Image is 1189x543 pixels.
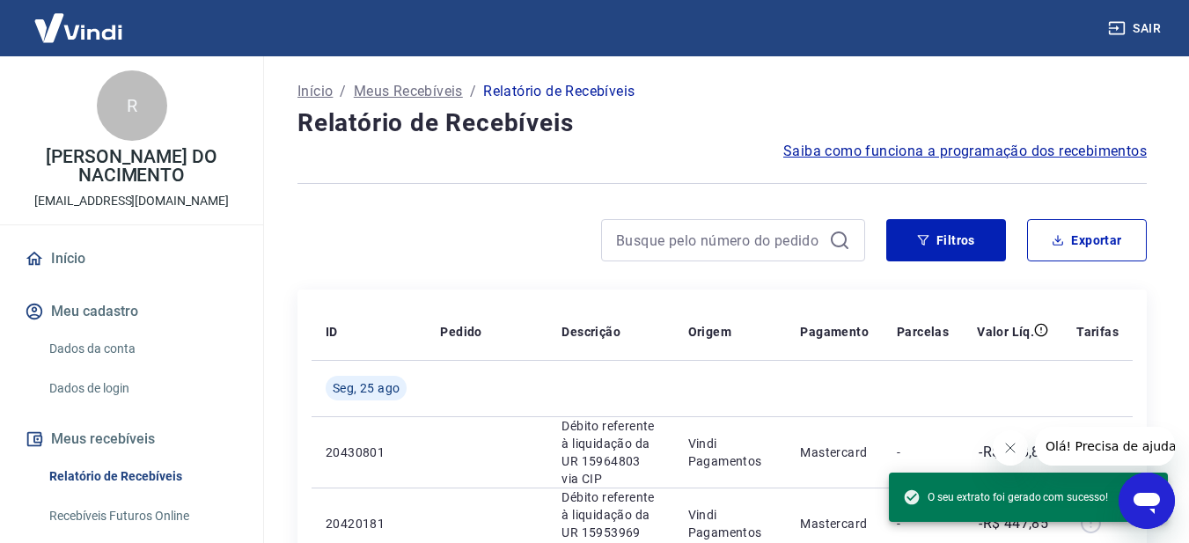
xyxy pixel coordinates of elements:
p: Vindi Pagamentos [688,506,773,541]
p: Pedido [440,323,481,341]
p: - [897,515,949,532]
p: -R$ 447,85 [979,513,1048,534]
iframe: Fechar mensagem [993,430,1028,466]
button: Exportar [1027,219,1147,261]
iframe: Mensagem da empresa [1035,427,1175,466]
a: Dados de login [42,371,242,407]
p: 20430801 [326,444,412,461]
a: Recebíveis Futuros Online [42,498,242,534]
p: - [897,444,949,461]
a: Saiba como funciona a programação dos recebimentos [783,141,1147,162]
button: Sair [1105,12,1168,45]
button: Meu cadastro [21,292,242,331]
a: Início [297,81,333,102]
p: [EMAIL_ADDRESS][DOMAIN_NAME] [34,192,229,210]
button: Meus recebíveis [21,420,242,459]
p: Débito referente à liquidação da UR 15964803 via CIP [561,417,659,488]
p: [PERSON_NAME] DO NACIMENTO [14,148,249,185]
p: Pagamento [800,323,869,341]
a: Dados da conta [42,331,242,367]
p: 20420181 [326,515,412,532]
p: / [470,81,476,102]
p: ID [326,323,338,341]
p: Relatório de Recebíveis [483,81,635,102]
img: Vindi [21,1,136,55]
div: R [97,70,167,141]
iframe: Botão para abrir a janela de mensagens [1119,473,1175,529]
a: Início [21,239,242,278]
button: Filtros [886,219,1006,261]
p: Mastercard [800,444,869,461]
p: -R$ 618,89 [979,442,1048,463]
p: Parcelas [897,323,949,341]
a: Relatório de Recebíveis [42,459,242,495]
a: Meus Recebíveis [354,81,463,102]
p: Tarifas [1076,323,1119,341]
span: Olá! Precisa de ajuda? [11,12,148,26]
span: O seu extrato foi gerado com sucesso! [903,488,1108,506]
p: Mastercard [800,515,869,532]
h4: Relatório de Recebíveis [297,106,1147,141]
p: Descrição [561,323,620,341]
input: Busque pelo número do pedido [616,227,822,253]
p: Vindi Pagamentos [688,435,773,470]
p: / [340,81,346,102]
p: Valor Líq. [977,323,1034,341]
p: Origem [688,323,731,341]
span: Seg, 25 ago [333,379,400,397]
